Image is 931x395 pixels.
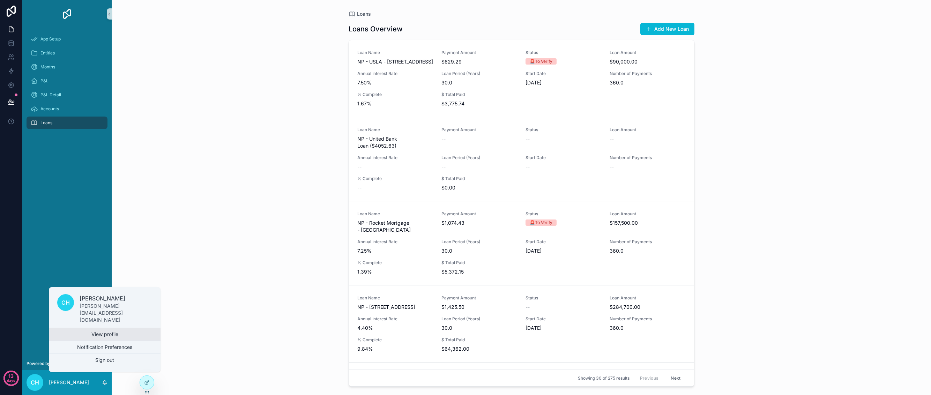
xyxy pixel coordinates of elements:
[526,211,601,217] span: Status
[441,295,517,301] span: Payment Amount
[610,304,685,311] span: $284,700.00
[80,294,152,303] p: [PERSON_NAME]
[349,24,403,34] h1: Loans Overview
[526,71,601,76] span: Start Date
[357,100,433,107] span: 1.67%
[357,211,433,217] span: Loan Name
[357,345,433,352] span: 9.84%
[441,79,517,86] span: 30.0
[357,163,362,170] span: --
[610,50,685,55] span: Loan Amount
[526,127,601,133] span: Status
[640,23,694,35] button: Add New Loan
[441,211,517,217] span: Payment Amount
[27,89,107,101] a: P&L Detail
[610,155,685,161] span: Number of Payments
[357,247,433,254] span: 7.25%
[526,79,601,86] span: [DATE]
[610,79,685,86] span: 360.0
[526,247,601,254] span: [DATE]
[441,184,517,191] span: $0.00
[357,176,433,181] span: % Complete
[610,325,685,331] span: 360.0
[526,316,601,322] span: Start Date
[357,337,433,343] span: % Complete
[27,361,50,366] span: Powered by
[526,155,601,161] span: Start Date
[40,120,52,126] span: Loans
[357,155,433,161] span: Annual Interest Rate
[526,325,601,331] span: [DATE]
[526,304,530,311] span: --
[578,375,630,381] span: Showing 30 of 275 results
[357,135,433,149] span: NP - United Bank Loan ($4052.63)
[27,103,107,115] a: Accounts
[526,295,601,301] span: Status
[357,304,433,311] span: NP - [STREET_ADDRESS]
[610,247,685,254] span: 360.0
[49,379,89,386] p: [PERSON_NAME]
[80,303,152,323] p: [PERSON_NAME][EMAIL_ADDRESS][DOMAIN_NAME]
[441,260,517,266] span: $ Total Paid
[441,176,517,181] span: $ Total Paid
[40,64,55,70] span: Months
[441,247,517,254] span: 30.0
[357,260,433,266] span: % Complete
[441,219,517,226] span: $1,074.43
[526,163,530,170] span: --
[27,117,107,129] a: Loans
[31,378,39,387] span: CH
[441,163,446,170] span: --
[441,50,517,55] span: Payment Amount
[357,316,433,322] span: Annual Interest Rate
[40,50,55,56] span: Entities
[22,357,112,370] a: Powered by
[357,79,433,86] span: 7.50%
[49,328,161,341] a: View profile
[441,71,517,76] span: Loan Period (Years)
[530,219,552,226] div: 🚨To Verify
[610,211,685,217] span: Loan Amount
[610,316,685,322] span: Number of Payments
[7,375,15,385] p: days
[349,40,694,117] a: Loan NameNP - USLA - [STREET_ADDRESS]Payment Amount$629.29Status🚨To VerifyLoan Amount$90,000.00An...
[441,337,517,343] span: $ Total Paid
[526,239,601,245] span: Start Date
[357,10,371,17] span: Loans
[441,135,446,142] span: --
[441,316,517,322] span: Loan Period (Years)
[530,58,552,65] div: 🚨To Verify
[441,304,517,311] span: $1,425.50
[357,71,433,76] span: Annual Interest Rate
[27,75,107,87] a: P&L
[610,239,685,245] span: Number of Payments
[441,268,517,275] span: $5,372.15
[610,71,685,76] span: Number of Payments
[349,117,694,201] a: Loan NameNP - United Bank Loan ($4052.63)Payment Amount--Status--Loan Amount--Annual Interest Rat...
[49,341,161,353] button: Notification Preferences
[27,33,107,45] a: App Setup
[357,268,433,275] span: 1.39%
[610,163,614,170] span: --
[40,92,61,98] span: P&L Detail
[441,345,517,352] span: $64,362.00
[349,10,371,17] a: Loans
[8,373,14,380] p: 13
[27,61,107,73] a: Months
[357,184,362,191] span: --
[441,58,517,65] span: $629.29
[666,373,685,383] button: Next
[40,36,61,42] span: App Setup
[610,58,685,65] span: $90,000.00
[610,135,614,142] span: --
[357,92,433,97] span: % Complete
[610,295,685,301] span: Loan Amount
[61,298,70,307] span: CH
[526,50,601,55] span: Status
[349,201,694,285] a: Loan NameNP - Rocket Mortgage - [GEOGRAPHIC_DATA]Payment Amount$1,074.43Status🚨To VerifyLoan Amou...
[357,239,433,245] span: Annual Interest Rate
[357,127,433,133] span: Loan Name
[27,47,107,59] a: Entities
[441,100,517,107] span: $3,775.74
[61,8,73,20] img: App logo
